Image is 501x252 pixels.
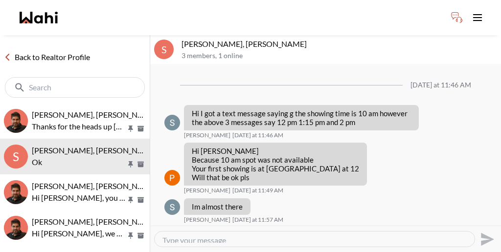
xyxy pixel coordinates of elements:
span: [PERSON_NAME] [184,216,230,224]
div: S [4,145,28,168]
button: Toggle open navigation menu [468,8,487,27]
div: Scott Seiling [164,115,180,130]
button: Send [475,228,497,250]
button: Pin [126,125,135,133]
button: Archive [136,125,146,133]
textarea: Type your message [162,235,467,243]
time: 2025-10-12T15:49:04.054Z [232,187,283,194]
img: N [4,180,28,204]
span: [PERSON_NAME], [PERSON_NAME] [32,110,157,119]
p: Ok [32,156,126,168]
button: Pin [126,196,135,204]
input: Search [29,83,123,92]
span: [PERSON_NAME], [PERSON_NAME] [32,146,157,155]
p: Hi I got a text message saying g the showing time is 10 am however the above 3 messages say 12 pm... [192,109,411,126]
button: Archive [136,160,146,168]
p: Thanks for the heads up [PERSON_NAME], we will let you know our thoughts after the viewing [32,121,126,132]
div: Jeremy Turino, Faraz [4,109,28,133]
p: Im almost there [192,202,243,211]
img: S [164,115,180,130]
span: [PERSON_NAME], [PERSON_NAME] [32,181,157,190]
a: Wahi homepage [20,12,58,23]
div: [DATE] at 11:46 AM [410,81,471,89]
div: Paul Sharma [164,170,180,186]
div: Scott Seiling [164,199,180,215]
img: M [4,216,28,240]
p: Hi [PERSON_NAME], we hope you enjoyed your showings! Did the properties meet your criteria? What ... [32,228,126,239]
button: Pin [126,231,135,240]
button: Pin [126,160,135,168]
span: [PERSON_NAME], [PERSON_NAME] [32,217,157,226]
div: Mayada Tarabay, Faraz [4,216,28,240]
p: Hi [PERSON_NAME], you just saved [STREET_ADDRESS][PERSON_NAME]. Would you like to book a showing ... [32,192,126,204]
div: S [154,40,174,59]
img: P [164,170,180,186]
time: 2025-10-12T15:57:24.039Z [232,216,283,224]
img: J [4,109,28,133]
button: Archive [136,196,146,204]
time: 2025-10-12T15:46:31.988Z [232,131,283,139]
p: 3 members , 1 online [182,52,497,60]
p: [PERSON_NAME], [PERSON_NAME] [182,39,497,49]
div: Nicolas Luy, Faraz [4,180,28,204]
img: S [164,199,180,215]
p: Hi [PERSON_NAME] Because 10 am spot was not available Your first showing is at [GEOGRAPHIC_DATA] ... [192,147,359,182]
span: [PERSON_NAME] [184,187,230,194]
button: Archive [136,231,146,240]
span: [PERSON_NAME] [184,131,230,139]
